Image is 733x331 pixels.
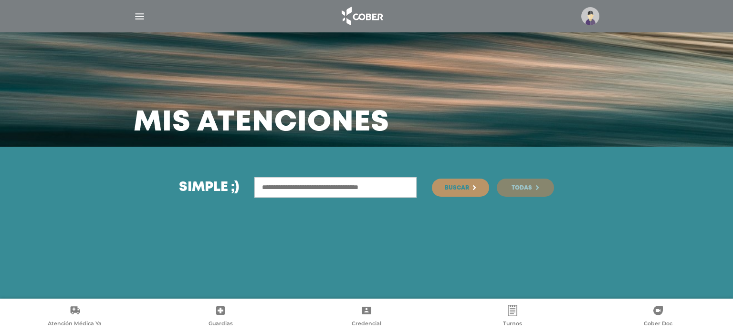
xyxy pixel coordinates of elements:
span: Buscar [445,185,469,191]
img: logo_cober_home-white.png [336,5,387,28]
span: ;) [231,181,239,193]
span: Turnos [503,320,522,329]
h3: Mis atenciones [134,110,389,135]
a: Guardias [148,305,294,329]
button: Buscar [432,179,489,197]
span: Atención Médica Ya [48,320,102,329]
a: Turnos [440,305,586,329]
a: Cober Doc [585,305,731,329]
span: Simple [179,181,228,193]
a: Atención Médica Ya [2,305,148,329]
span: Todas [512,185,532,191]
a: Credencial [293,305,440,329]
span: Credencial [352,320,381,329]
span: Cober Doc [644,320,672,329]
img: Cober_menu-lines-white.svg [134,10,146,22]
a: Todas [497,179,554,197]
span: Guardias [209,320,233,329]
img: profile-placeholder.svg [581,7,599,25]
